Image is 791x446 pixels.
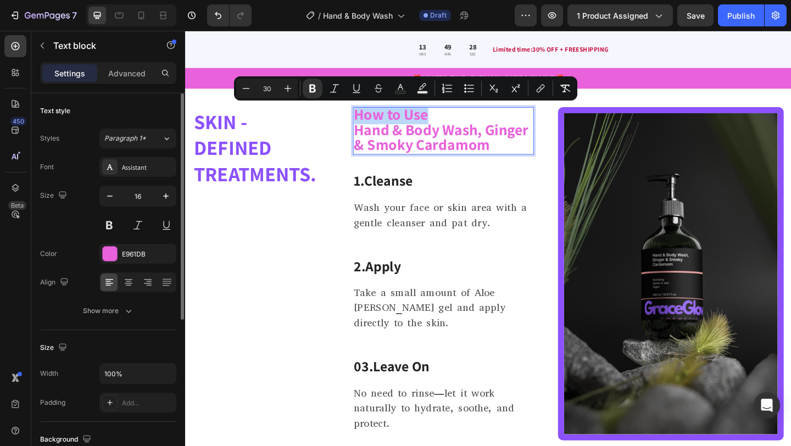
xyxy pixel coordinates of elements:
div: Assistant [122,163,174,172]
p: Advanced [108,68,146,79]
span: Draft [430,10,447,20]
p: Take a small amount of Aloe [PERSON_NAME] gel and apply directly to the skin. [183,277,378,326]
div: E961DB [122,249,174,259]
p: 7 [72,9,77,22]
h2: SKIN - DEFINED TREATMENTS. [8,83,156,171]
p: Settings [54,68,85,79]
button: Show more [40,301,176,321]
span: Paragraph 1* [104,133,146,143]
input: Auto [100,364,176,383]
strong: Hand & Body Wash, Ginger & Smoky Cardamom [183,96,374,135]
div: Styles [40,133,59,143]
div: Padding [40,398,65,408]
div: Size [40,341,69,355]
div: Color [40,249,57,259]
div: Undo/Redo [207,4,252,26]
button: Paragraph 1* [99,129,176,148]
h3: 03. [182,354,379,376]
strong: Apply [196,246,235,266]
button: 1 product assigned [567,4,673,26]
span: 1 product assigned [577,10,648,21]
div: Publish [727,10,755,21]
div: Open Intercom Messenger [754,392,780,419]
div: Width [40,369,58,378]
div: Rich Text Editor. Editing area: main [182,83,379,135]
h3: 2. [182,245,379,267]
strong: How to Use [183,80,264,102]
p: No need to rinse—let it work naturally to hydrate, soothe, and protect. [183,386,378,436]
p: Wash your face or skin area with a gentle cleanser and pat dry. [183,185,378,218]
div: Size [40,188,69,203]
div: Align [40,275,71,290]
span: Hand & Body Wash [323,10,393,21]
div: Font [40,162,54,172]
h3: 1. [182,152,379,174]
button: 7 [4,4,82,26]
p: 🎁 LIMITED TIME - [MEDICAL_DATA] DAY SALE 🎁 [1,46,658,57]
div: Text style [40,106,70,116]
div: Show more [83,305,134,316]
p: Text block [53,39,147,52]
button: Publish [718,4,764,26]
div: Beta [8,201,26,210]
iframe: Design area [185,31,791,446]
div: Editor contextual toolbar [234,76,577,101]
div: 450 [10,117,26,126]
div: Add... [122,398,174,408]
strong: Cleanse [195,153,247,173]
button: Save [677,4,714,26]
span: Save [687,11,705,20]
span: / [318,10,321,21]
img: Alt Image [405,83,651,445]
strong: Leave On [204,354,266,375]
